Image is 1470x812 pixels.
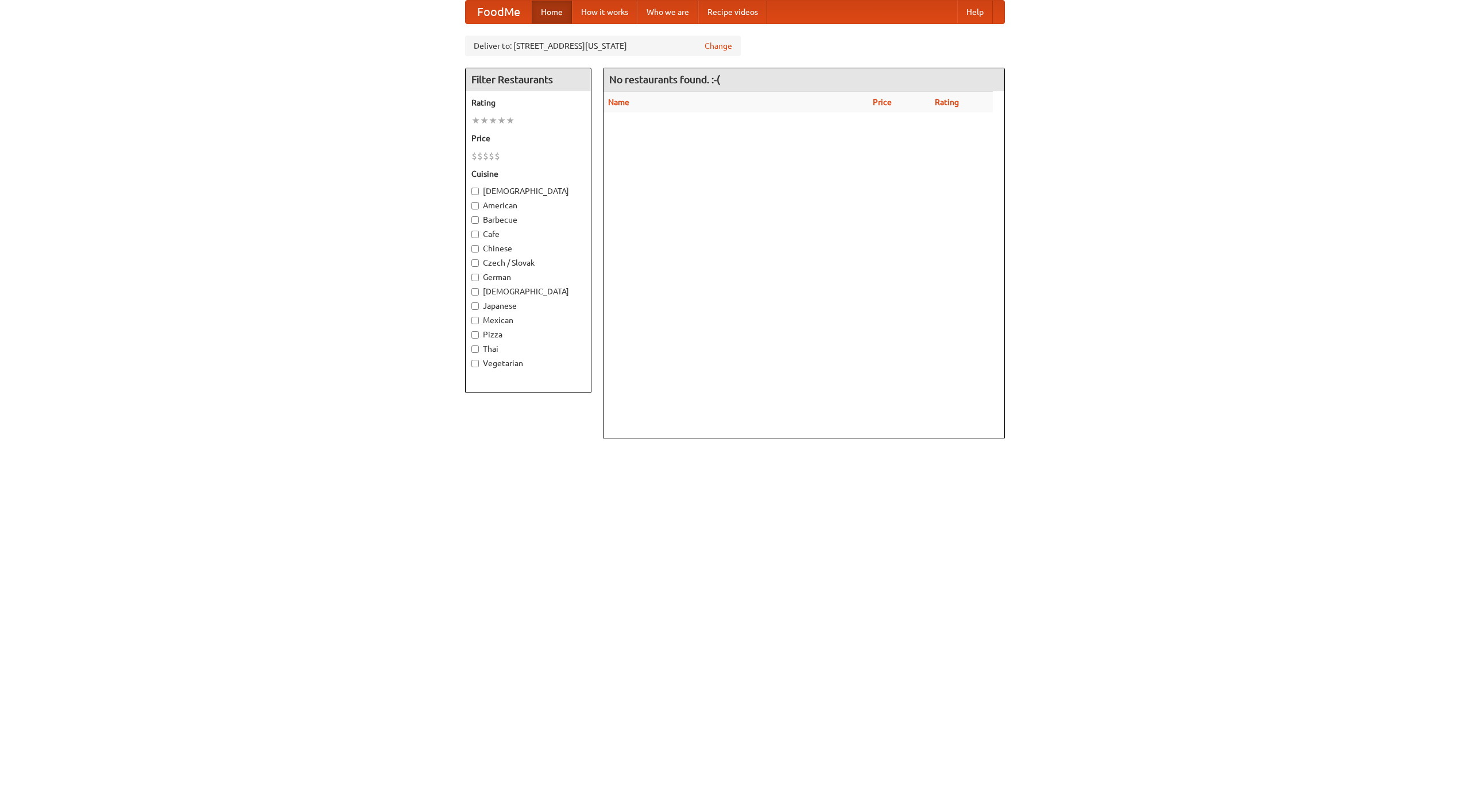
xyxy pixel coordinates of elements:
input: American [471,202,479,209]
h4: Filter Restaurants [466,68,591,91]
div: Deliver to: [STREET_ADDRESS][US_STATE] [465,36,741,56]
li: $ [494,150,500,162]
li: ★ [489,114,497,127]
label: Cafe [471,228,585,240]
label: Barbecue [471,214,585,226]
li: $ [489,150,494,162]
li: ★ [471,114,480,127]
input: Pizza [471,331,479,339]
a: How it works [572,1,637,24]
li: ★ [497,114,506,127]
input: Mexican [471,317,479,324]
label: Czech / Slovak [471,257,585,269]
li: $ [483,150,489,162]
h5: Rating [471,97,585,108]
label: Vegetarian [471,358,585,369]
li: ★ [506,114,514,127]
a: Recipe videos [698,1,767,24]
input: German [471,274,479,281]
a: Help [957,1,993,24]
label: American [471,200,585,211]
h5: Cuisine [471,168,585,180]
a: Home [532,1,572,24]
input: Czech / Slovak [471,259,479,267]
a: Change [705,40,732,52]
label: German [471,271,585,283]
input: Chinese [471,245,479,252]
li: $ [471,150,477,162]
a: Price [873,98,892,107]
input: Vegetarian [471,360,479,367]
input: Japanese [471,302,479,310]
a: Rating [935,98,959,107]
label: Thai [471,343,585,355]
label: Japanese [471,300,585,312]
input: Barbecue [471,216,479,224]
label: [DEMOGRAPHIC_DATA] [471,185,585,197]
ng-pluralize: No restaurants found. :-( [609,74,720,85]
label: Chinese [471,243,585,254]
a: FoodMe [466,1,532,24]
h5: Price [471,133,585,144]
input: [DEMOGRAPHIC_DATA] [471,288,479,296]
li: ★ [480,114,489,127]
label: Pizza [471,329,585,340]
input: Cafe [471,231,479,238]
label: Mexican [471,314,585,326]
li: $ [477,150,483,162]
label: [DEMOGRAPHIC_DATA] [471,286,585,297]
a: Who we are [637,1,698,24]
input: Thai [471,345,479,353]
input: [DEMOGRAPHIC_DATA] [471,188,479,195]
a: Name [608,98,629,107]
